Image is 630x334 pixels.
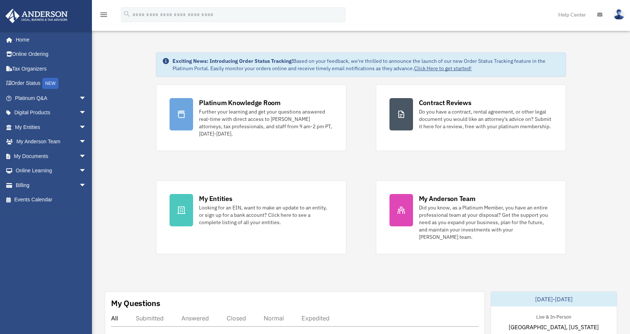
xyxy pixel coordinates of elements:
div: Did you know, as a Platinum Member, you have an entire professional team at your disposal? Get th... [419,204,552,241]
div: Based on your feedback, we're thrilled to announce the launch of our new Order Status Tracking fe... [172,57,559,72]
a: Click Here to get started! [414,65,471,72]
a: Platinum Knowledge Room Further your learning and get your questions answered real-time with dire... [156,85,346,151]
strong: Exciting News: Introducing Order Status Tracking! [172,58,293,64]
div: Normal [264,315,284,322]
a: My Entitiesarrow_drop_down [5,120,97,134]
span: arrow_drop_down [79,164,94,179]
div: Closed [227,315,246,322]
div: All [111,315,118,322]
img: Anderson Advisors Platinum Portal [3,9,70,23]
div: Platinum Knowledge Room [199,98,281,107]
div: My Questions [111,298,160,309]
div: My Anderson Team [419,194,476,203]
span: arrow_drop_down [79,134,94,150]
span: arrow_drop_down [79,149,94,164]
a: Online Ordering [5,47,97,62]
div: Submitted [136,315,164,322]
div: Looking for an EIN, want to make an update to an entity, or sign up for a bank account? Click her... [199,204,332,226]
div: Live & In-Person [530,312,577,320]
span: arrow_drop_down [79,178,94,193]
span: arrow_drop_down [79,91,94,106]
a: My Anderson Teamarrow_drop_down [5,134,97,149]
a: Online Learningarrow_drop_down [5,164,97,178]
a: Platinum Q&Aarrow_drop_down [5,91,97,105]
span: [GEOGRAPHIC_DATA], [US_STATE] [509,323,599,331]
div: Further your learning and get your questions answered real-time with direct access to [PERSON_NAM... [199,108,332,137]
div: Expedited [302,315,330,322]
a: Order StatusNEW [5,76,97,91]
span: arrow_drop_down [79,120,94,135]
a: Contract Reviews Do you have a contract, rental agreement, or other legal document you would like... [376,85,566,151]
div: [DATE]-[DATE] [491,292,617,306]
div: Contract Reviews [419,98,471,107]
a: Billingarrow_drop_down [5,178,97,193]
a: Digital Productsarrow_drop_down [5,105,97,120]
div: Answered [181,315,209,322]
div: NEW [42,78,58,89]
a: menu [99,13,108,19]
a: My Entities Looking for an EIN, want to make an update to an entity, or sign up for a bank accoun... [156,180,346,254]
div: My Entities [199,194,232,203]
a: My Documentsarrow_drop_down [5,149,97,164]
a: Events Calendar [5,193,97,207]
div: Do you have a contract, rental agreement, or other legal document you would like an attorney's ad... [419,108,552,130]
a: My Anderson Team Did you know, as a Platinum Member, you have an entire professional team at your... [376,180,566,254]
img: User Pic [613,9,624,20]
i: menu [99,10,108,19]
a: Home [5,32,94,47]
a: Tax Organizers [5,61,97,76]
i: search [123,10,131,18]
span: arrow_drop_down [79,105,94,121]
